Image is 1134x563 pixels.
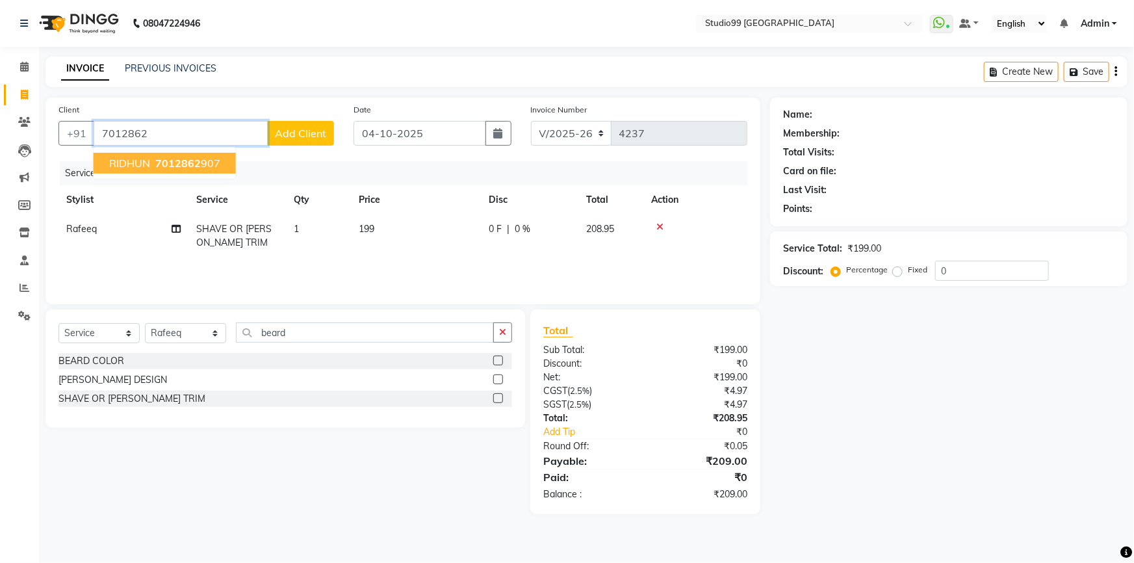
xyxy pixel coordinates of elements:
span: 0 % [515,222,530,236]
div: [PERSON_NAME] DESIGN [58,373,167,387]
th: Disc [481,185,578,215]
a: PREVIOUS INVOICES [125,62,216,74]
div: Name: [783,108,812,122]
div: Membership: [783,127,840,140]
div: Net: [534,371,645,384]
span: 2.5% [569,399,589,410]
a: Add Tip [534,425,664,439]
div: Round Off: [534,439,645,453]
label: Fixed [908,264,927,276]
th: Qty [286,185,351,215]
div: Total Visits: [783,146,834,159]
button: Create New [984,62,1059,82]
th: Stylist [58,185,188,215]
div: Points: [783,202,812,216]
label: Invoice Number [531,104,587,116]
span: Rafeeq [66,223,97,235]
div: Services [60,161,757,185]
span: SHAVE OR [PERSON_NAME] TRIM [196,223,272,248]
span: Add Client [275,127,326,140]
a: INVOICE [61,57,109,81]
div: Sub Total: [534,343,645,357]
div: ₹4.97 [645,398,757,412]
div: Total: [534,412,645,425]
span: 1 [294,223,299,235]
div: ₹209.00 [645,453,757,469]
div: ₹0 [664,425,757,439]
div: Service Total: [783,242,842,255]
button: +91 [58,121,95,146]
span: Admin [1081,17,1109,31]
label: Date [354,104,371,116]
div: ₹0.05 [645,439,757,453]
div: ( ) [534,398,645,412]
input: Search or Scan [236,322,494,343]
button: Save [1064,62,1109,82]
div: ₹199.00 [645,371,757,384]
th: Action [643,185,747,215]
div: Discount: [783,265,823,278]
th: Service [188,185,286,215]
div: ₹199.00 [645,343,757,357]
div: Balance : [534,488,645,501]
div: ₹4.97 [645,384,757,398]
div: BEARD COLOR [58,354,124,368]
span: SGST [543,399,567,410]
img: logo [33,5,122,42]
div: ₹199.00 [847,242,881,255]
span: | [507,222,509,236]
button: Add Client [267,121,334,146]
div: Paid: [534,469,645,485]
div: ₹0 [645,469,757,485]
th: Total [578,185,643,215]
div: Card on file: [783,164,836,178]
span: 7012862 [155,157,201,170]
div: Last Visit: [783,183,827,197]
ngb-highlight: 907 [153,157,220,170]
input: Search by Name/Mobile/Email/Code [94,121,268,146]
span: 0 F [489,222,502,236]
span: 199 [359,223,374,235]
b: 08047224946 [143,5,200,42]
label: Client [58,104,79,116]
span: RIDHUN [109,157,150,170]
span: CGST [543,385,567,397]
div: SHAVE OR [PERSON_NAME] TRIM [58,392,205,406]
label: Percentage [846,264,888,276]
span: 208.95 [586,223,614,235]
span: 2.5% [570,386,589,396]
div: Discount: [534,357,645,371]
div: Payable: [534,453,645,469]
div: ₹208.95 [645,412,757,425]
div: ₹0 [645,357,757,371]
span: Total [543,324,573,337]
div: ₹209.00 [645,488,757,501]
div: ( ) [534,384,645,398]
th: Price [351,185,481,215]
